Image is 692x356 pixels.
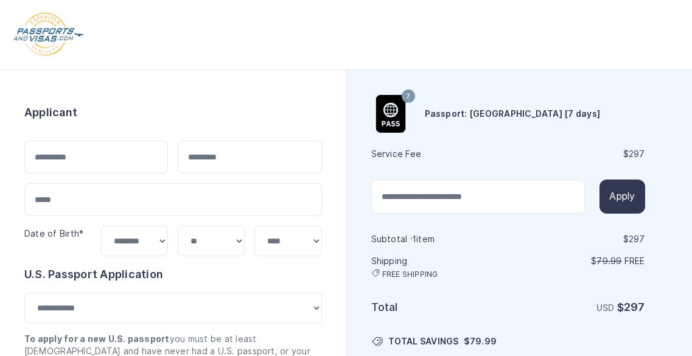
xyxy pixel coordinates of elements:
span: 79.99 [470,337,497,346]
span: 297 [629,234,645,244]
p: $ [509,255,645,267]
h6: Passport: [GEOGRAPHIC_DATA] [7 days] [425,108,601,120]
button: Apply [599,180,645,214]
span: 297 [629,149,645,159]
span: 7 [406,89,410,105]
span: 297 [624,301,645,313]
strong: To apply for a new U.S. passport [24,334,170,344]
h6: Total [371,299,507,316]
img: Logo [12,12,85,57]
div: $ [509,233,645,245]
span: 1 [413,234,416,244]
h6: Applicant [24,104,77,121]
span: $ [464,335,497,347]
span: FREE SHIPPING [382,270,438,279]
h6: Subtotal · item [371,233,507,245]
h6: Service Fee [371,148,507,160]
label: Date of Birth* [24,229,83,239]
span: Free [624,256,645,266]
span: 79.99 [596,256,621,266]
div: $ [509,148,645,160]
h6: U.S. Passport Application [24,266,322,283]
strong: $ [617,301,645,313]
h6: Shipping [371,255,507,279]
span: TOTAL SAVINGS [388,335,459,347]
img: Product Name [372,95,410,133]
span: USD [596,303,615,313]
